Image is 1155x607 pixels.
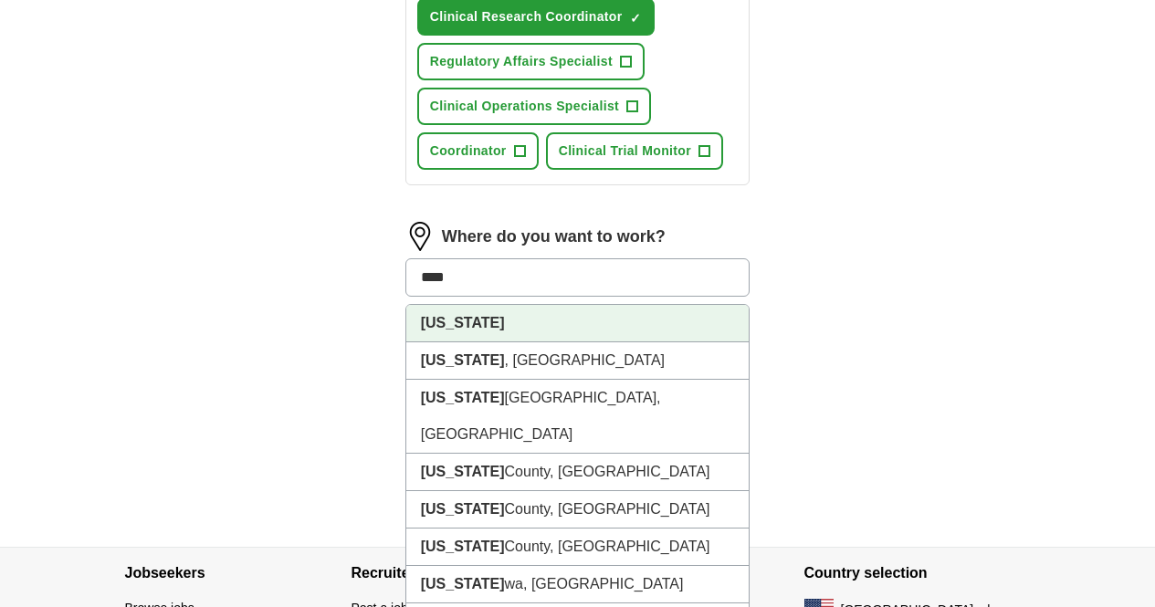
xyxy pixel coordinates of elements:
strong: [US_STATE] [421,576,505,591]
li: County, [GEOGRAPHIC_DATA] [406,491,750,529]
strong: [US_STATE] [421,315,505,330]
h4: Country selection [804,548,1031,599]
strong: [US_STATE] [421,390,505,405]
strong: [US_STATE] [421,352,505,368]
label: Where do you want to work? [442,225,666,249]
li: , [GEOGRAPHIC_DATA] [406,342,750,380]
img: location.png [405,222,435,251]
strong: [US_STATE] [421,539,505,554]
strong: [US_STATE] [421,501,505,517]
button: Regulatory Affairs Specialist [417,43,645,80]
button: Coordinator [417,132,539,170]
span: Clinical Operations Specialist [430,97,619,116]
li: County, [GEOGRAPHIC_DATA] [406,454,750,491]
button: Clinical Trial Monitor [546,132,723,170]
li: wa, [GEOGRAPHIC_DATA] [406,566,750,603]
li: [GEOGRAPHIC_DATA], [GEOGRAPHIC_DATA] [406,380,750,454]
button: Clinical Operations Specialist [417,88,651,125]
span: Coordinator [430,141,507,161]
span: ✓ [630,11,641,26]
li: County, [GEOGRAPHIC_DATA] [406,529,750,566]
span: Regulatory Affairs Specialist [430,52,613,71]
strong: [US_STATE] [421,464,505,479]
span: Clinical Research Coordinator [430,7,623,26]
span: Clinical Trial Monitor [559,141,691,161]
